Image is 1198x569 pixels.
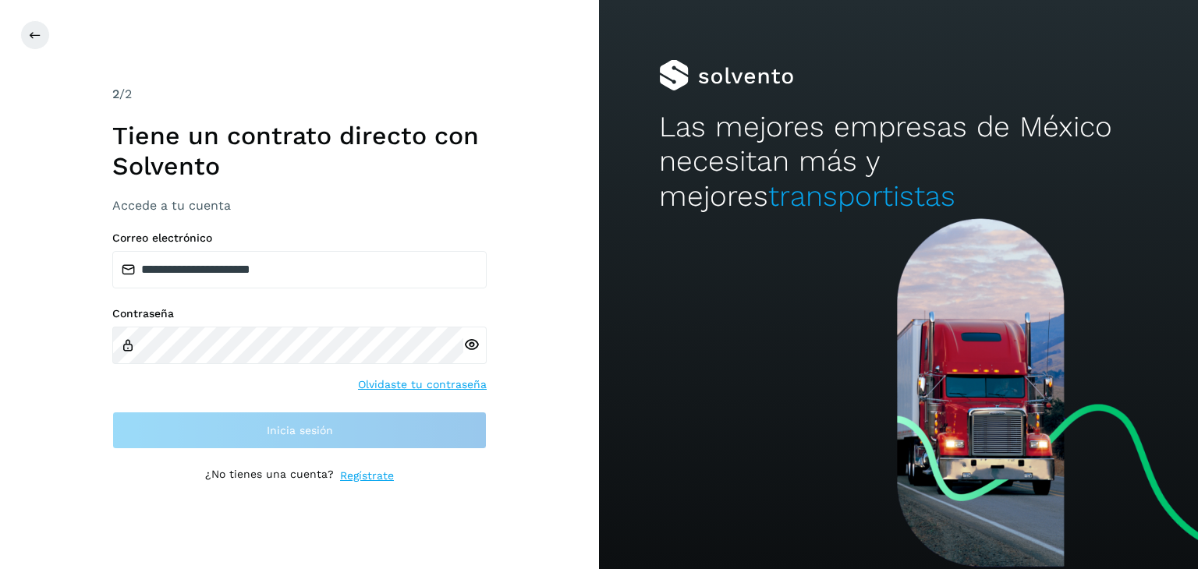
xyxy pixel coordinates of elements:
[340,468,394,484] a: Regístrate
[112,307,487,320] label: Contraseña
[112,412,487,449] button: Inicia sesión
[112,85,487,104] div: /2
[358,376,487,393] a: Olvidaste tu contraseña
[112,87,119,101] span: 2
[112,198,487,213] h3: Accede a tu cuenta
[112,121,487,181] h1: Tiene un contrato directo con Solvento
[267,425,333,436] span: Inicia sesión
[205,468,334,484] p: ¿No tienes una cuenta?
[768,179,955,213] span: transportistas
[659,110,1138,214] h2: Las mejores empresas de México necesitan más y mejores
[112,231,487,245] label: Correo electrónico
